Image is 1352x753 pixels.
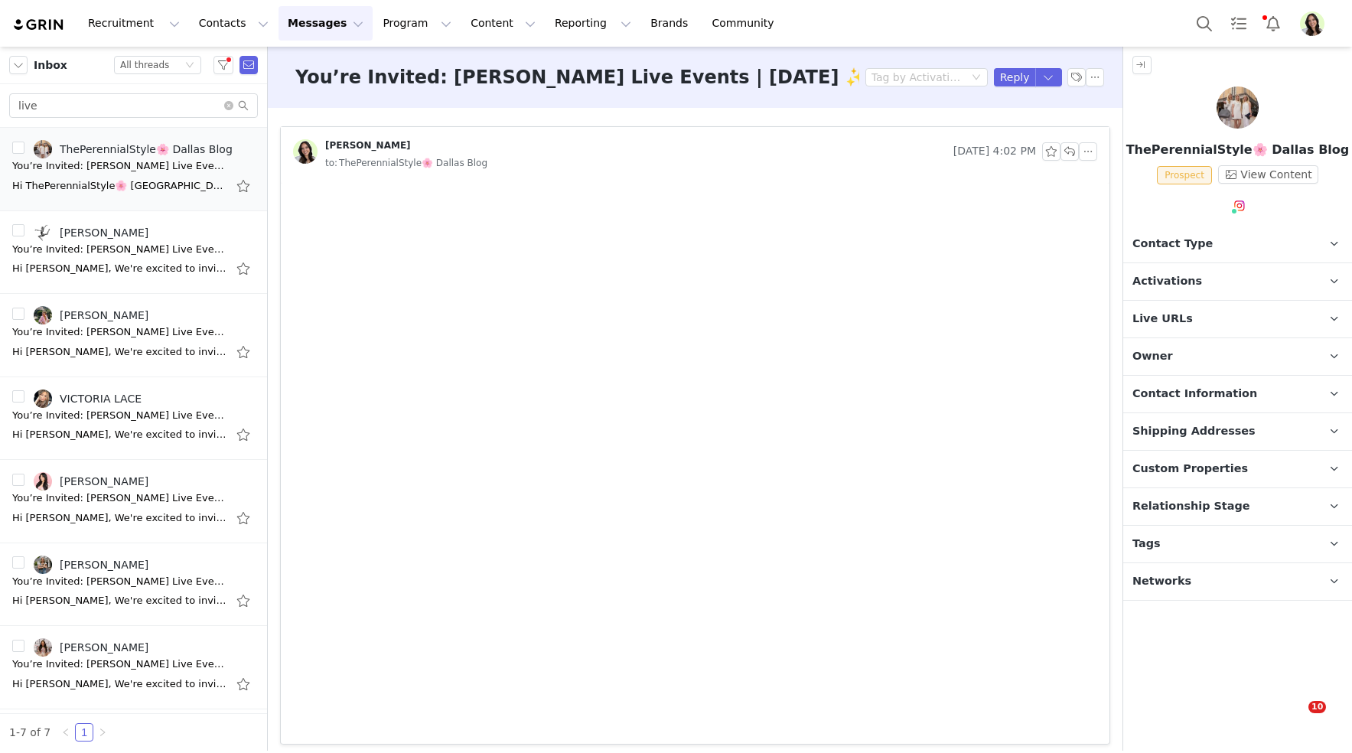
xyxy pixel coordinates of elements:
[12,408,226,423] div: You’re Invited: Patricia Nash Live Events | October 17th ✨
[1123,141,1352,159] p: ThePerennialStyle🌸 Dallas Blog
[12,491,226,506] div: You’re Invited: Patricia Nash Live Events | October 17th ✨
[1157,166,1212,184] span: Prospect
[703,6,790,41] a: Community
[293,139,411,164] a: [PERSON_NAME]
[34,223,52,242] img: 6c456a37-b41b-453a-b0f6-3279a4368193.jpg
[34,140,233,158] a: ThePerennialStyle🌸 Dallas Blog
[93,723,112,742] li: Next Page
[12,344,226,360] div: Hi Kaitlyn, We're excited to invite you to partner with Patricia Nash Designs for a special activ...
[12,427,226,442] div: Hi VICTORIA, We're excited to invite you to partner with Patricia Nash Designs for a special acti...
[79,6,189,41] button: Recruitment
[76,724,93,741] a: 1
[34,306,148,324] a: [PERSON_NAME]
[1132,573,1191,590] span: Networks
[60,309,148,321] div: [PERSON_NAME]
[12,657,226,672] div: You’re Invited: Patricia Nash Live Events | October 17th ✨
[34,638,148,657] a: [PERSON_NAME]
[1233,200,1246,212] img: instagram.svg
[1291,11,1340,36] button: Profile
[994,68,1036,86] button: Reply
[1132,461,1248,478] span: Custom Properties
[34,638,52,657] img: dfe7f524-3b41-4e55-9aa3-a0fa7a2573c8--s.jpg
[34,556,52,574] img: d0def075-3769-4b5d-87bb-47d0b83c5eeb.jpg
[9,93,258,118] input: Search mail
[1132,536,1161,553] span: Tags
[75,723,93,742] li: 1
[60,559,148,571] div: [PERSON_NAME]
[60,475,148,487] div: [PERSON_NAME]
[60,641,148,654] div: [PERSON_NAME]
[60,143,233,155] div: ThePerennialStyle🌸 Dallas Blog
[1308,701,1326,713] span: 10
[12,676,226,692] div: Hi Sharon Lee, We're excited to invite you to partner with Patricia Nash Designs for a special ac...
[1222,6,1256,41] a: Tasks
[12,242,226,257] div: You’re Invited: Patricia Nash Live Events | October 17th ✨
[281,127,1109,184] div: [PERSON_NAME] [DATE] 4:02 PMto:ThePerennialStyle🌸 Dallas Blog
[12,324,226,340] div: You’re Invited: Patricia Nash Live Events | October 17th ✨
[1132,498,1250,515] span: Relationship Stage
[546,6,640,41] button: Reporting
[238,100,249,111] i: icon: search
[1217,86,1259,129] img: ThePerennialStyle🌸 Dallas Blog
[34,390,142,408] a: VICTORIA LACE
[60,393,142,405] div: VICTORIA LACE
[1187,6,1221,41] button: Search
[12,158,226,174] div: You’re Invited: Patricia Nash Live Events | October 17th ✨
[295,64,868,91] h3: You’re Invited: [PERSON_NAME] Live Events | [DATE] ✨
[293,139,318,164] img: 3b202c0c-3db6-44bc-865e-9d9e82436fb1.png
[61,728,70,737] i: icon: left
[34,223,148,242] a: [PERSON_NAME]
[34,390,52,408] img: a5627879-64fa-41e1-8f79-c00df13e0c6f--s.jpg
[871,70,962,85] div: Tag by Activation
[98,728,107,737] i: icon: right
[1132,423,1256,440] span: Shipping Addresses
[1132,273,1202,290] span: Activations
[34,306,52,324] img: 7a1bced2-86da-49e1-9987-51e2c0abd44a--s.jpg
[34,472,148,491] a: [PERSON_NAME]
[9,723,50,742] li: 1-7 of 7
[279,6,373,41] button: Messages
[185,60,194,71] i: icon: down
[1132,236,1213,253] span: Contact Type
[34,472,52,491] img: ad4163d4-8911-425a-b64c-b4932a774d67.jpg
[641,6,702,41] a: Brands
[60,227,148,239] div: [PERSON_NAME]
[12,178,226,194] div: Hi ThePerennialStyle🌸 Dallas, We're excited to invite you to partner with Patricia Nash Designs f...
[972,73,981,83] i: icon: down
[325,139,411,152] div: [PERSON_NAME]
[12,261,226,276] div: Hi Nastia, We're excited to invite you to partner with Patricia Nash Designs for a special activa...
[1277,701,1314,738] iframe: Intercom live chat
[34,556,148,574] a: [PERSON_NAME]
[224,101,233,110] i: icon: close-circle
[12,574,226,589] div: You’re Invited: Patricia Nash Live Events | October 17th ✨
[34,57,67,73] span: Inbox
[12,510,226,526] div: Hi Michelle, We're excited to invite you to partner with Patricia Nash Designs for a special acti...
[1218,165,1318,184] button: View Content
[1132,348,1173,365] span: Owner
[373,6,461,41] button: Program
[120,57,169,73] div: All threads
[57,723,75,742] li: Previous Page
[12,593,226,608] div: Hi Kenzie, We're excited to invite you to partner with Patricia Nash Designs for a special activa...
[1256,6,1290,41] button: Notifications
[953,142,1036,161] span: [DATE] 4:02 PM
[461,6,545,41] button: Content
[12,18,66,32] img: grin logo
[1132,311,1193,328] span: Live URLs
[1300,11,1324,36] img: 3b202c0c-3db6-44bc-865e-9d9e82436fb1.png
[190,6,278,41] button: Contacts
[239,56,258,74] span: Send Email
[1132,386,1257,403] span: Contact Information
[34,140,52,158] img: 3e9044d9-5052-4869-a556-c5170f3fb40a.jpg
